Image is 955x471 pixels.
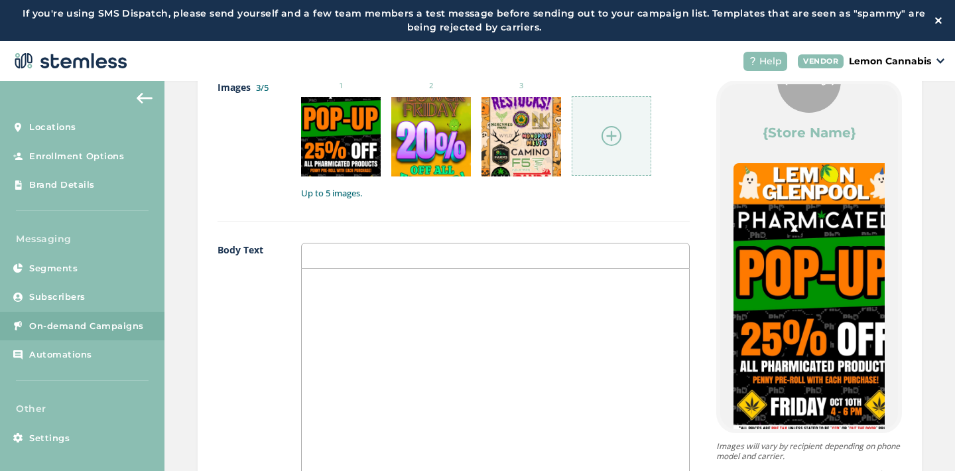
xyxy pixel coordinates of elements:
label: 3/5 [256,82,269,94]
img: Z [733,163,898,456]
img: 2Q== [481,97,561,176]
img: icon-circle-plus-45441306.svg [602,126,621,146]
span: Automations [29,348,92,362]
img: icon-help-white-03924b79.svg [749,57,757,65]
label: Up to 5 images. [301,187,690,200]
div: VENDOR [798,54,844,68]
label: If you're using SMS Dispatch, please send yourself and a few team members a test message before s... [13,7,935,34]
img: icon-arrow-back-accent-c549486e.svg [137,93,153,103]
span: Subscribers [29,291,86,304]
small: 1 [301,80,381,92]
p: Lemon Cannabis [849,54,931,68]
span: Settings [29,432,70,445]
small: 3 [481,80,561,92]
img: icon_down-arrow-small-66adaf34.svg [936,58,944,64]
span: On-demand Campaigns [29,320,144,333]
img: Z [301,97,381,176]
iframe: Chat Widget [889,407,955,471]
span: Help [759,54,782,68]
span: Enrollment Options [29,150,124,163]
img: icon-close-white-1ed751a3.svg [935,17,942,24]
label: Images [218,80,274,200]
label: {Store Name} [763,123,856,142]
small: 2 [391,80,471,92]
img: logo-dark-0685b13c.svg [11,48,127,74]
span: Brand Details [29,178,95,192]
span: Locations [29,121,76,134]
img: Z [391,97,471,176]
span: Segments [29,262,78,275]
p: Images will vary by recipient depending on phone model and carrier. [716,441,902,461]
